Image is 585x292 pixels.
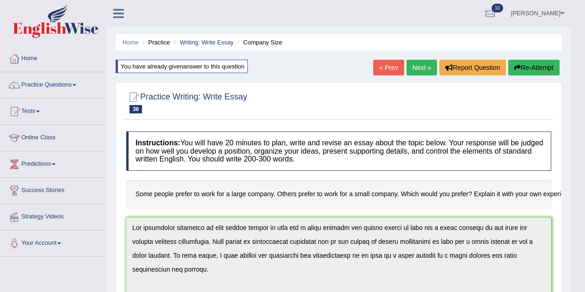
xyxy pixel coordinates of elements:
a: Tests [0,99,106,122]
a: Home [123,39,139,46]
a: Writing: Write Essay [179,39,234,46]
a: Practice Questions [0,72,106,95]
a: Predictions [0,151,106,174]
button: Report Question [439,60,506,75]
span: 36 [129,105,142,113]
li: Company Size [235,38,283,47]
b: Instructions: [135,139,180,147]
li: Practice [140,38,170,47]
a: Online Class [0,125,106,148]
h4: You will have 20 minutes to plan, write and revise an essay about the topic below. Your response ... [126,131,551,171]
a: Success Stories [0,178,106,201]
a: Next » [406,60,437,75]
h4: Some people prefer to work for a large company. Others prefer to work for a small company. Which ... [126,180,551,208]
a: « Prev [373,60,404,75]
h2: Practice Writing: Write Essay [126,90,247,113]
a: Strategy Videos [0,204,106,227]
a: Your Account [0,230,106,254]
a: Home [0,46,106,69]
span: 10 [492,4,503,12]
div: You have already given answer to this question [116,60,248,73]
button: Re-Attempt [508,60,560,75]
